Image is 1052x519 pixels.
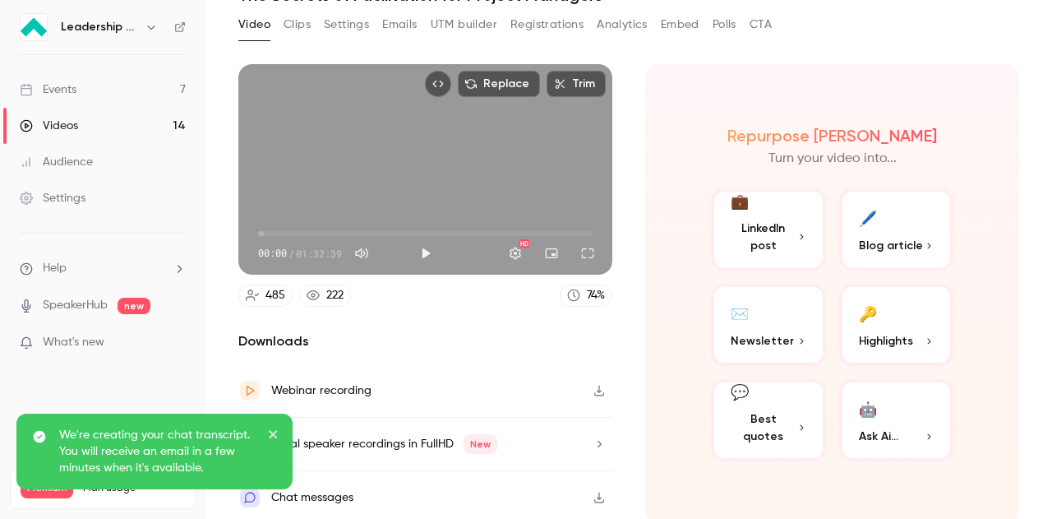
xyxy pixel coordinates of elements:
[587,287,605,304] div: 74 %
[750,12,772,38] button: CTA
[345,237,378,270] button: Mute
[20,190,85,206] div: Settings
[731,220,796,254] span: LinkedIn post
[731,410,796,445] span: Best quotes
[859,396,877,421] div: 🤖
[768,149,897,169] p: Turn your video into...
[713,12,736,38] button: Polls
[271,381,371,401] div: Webinar recording
[20,154,93,170] div: Audience
[499,237,532,270] button: Settings
[238,285,293,307] a: 485
[661,12,699,38] button: Embed
[431,12,497,38] button: UTM builder
[425,71,451,97] button: Embed video
[265,287,285,304] div: 485
[326,287,344,304] div: 222
[859,300,877,326] div: 🔑
[238,331,612,351] h2: Downloads
[458,71,540,97] button: Replace
[859,428,898,445] span: Ask Ai...
[271,434,497,454] div: Local speaker recordings in FullHD
[296,246,342,261] span: 01:32:39
[271,488,353,507] div: Chat messages
[61,19,138,35] h6: Leadership Strategies - 2025 Webinars
[59,427,256,476] p: We're creating your chat transcript. You will receive an email in a few minutes when it's available.
[859,205,877,230] div: 🖊️
[597,12,648,38] button: Analytics
[727,126,937,146] h2: Repurpose [PERSON_NAME]
[288,246,294,261] span: /
[839,188,954,271] button: 🖊️Blog article
[560,285,612,307] a: 74%
[258,246,342,261] div: 00:00
[258,246,287,261] span: 00:00
[510,12,584,38] button: Registrations
[299,285,351,307] a: 222
[859,332,913,350] span: Highlights
[731,191,749,213] div: 💼
[464,434,497,454] span: New
[839,379,954,461] button: 🤖Ask Ai...
[547,71,606,97] button: Trim
[20,81,76,98] div: Events
[43,297,108,314] a: SpeakerHub
[382,12,417,38] button: Emails
[731,300,749,326] div: ✉️
[711,284,826,366] button: ✉️Newsletter
[43,334,104,351] span: What's new
[731,382,749,404] div: 💬
[21,14,47,40] img: Leadership Strategies - 2025 Webinars
[166,336,186,350] iframe: Noticeable Trigger
[535,237,568,270] button: Turn on miniplayer
[711,379,826,461] button: 💬Best quotes
[20,118,78,134] div: Videos
[519,239,529,248] div: HD
[571,237,604,270] button: Full screen
[859,237,923,254] span: Blog article
[711,188,826,271] button: 💼LinkedIn post
[839,284,954,366] button: 🔑Highlights
[409,237,442,270] button: Play
[284,12,311,38] button: Clips
[268,427,279,447] button: close
[20,260,186,277] li: help-dropdown-opener
[324,12,369,38] button: Settings
[118,298,150,314] span: new
[238,12,270,38] button: Video
[43,260,67,277] span: Help
[731,332,794,350] span: Newsletter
